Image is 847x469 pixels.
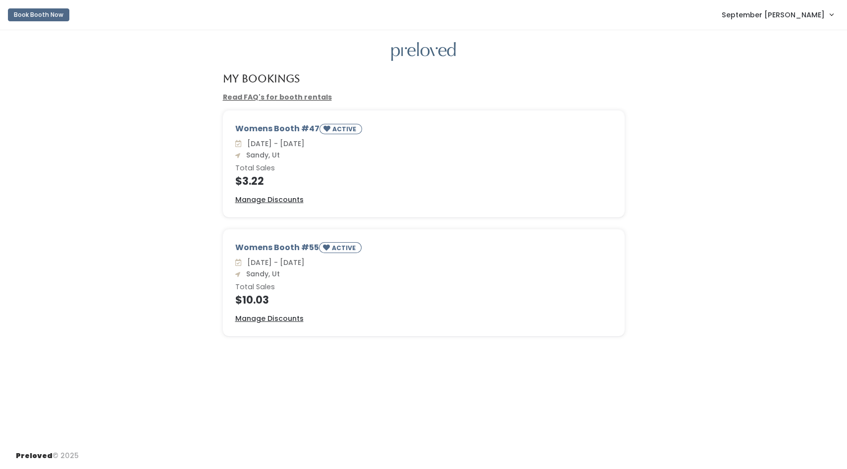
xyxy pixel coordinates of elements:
button: Book Booth Now [8,8,69,21]
h6: Total Sales [235,164,612,172]
a: Manage Discounts [235,313,304,324]
span: Preloved [16,451,53,461]
h4: My Bookings [223,73,300,84]
div: Womens Booth #47 [235,123,612,138]
span: September [PERSON_NAME] [722,9,825,20]
h6: Total Sales [235,283,612,291]
span: [DATE] - [DATE] [243,139,305,149]
small: ACTIVE [332,244,358,252]
u: Manage Discounts [235,313,304,323]
span: [DATE] - [DATE] [243,258,305,267]
u: Manage Discounts [235,195,304,205]
div: Womens Booth #55 [235,242,612,257]
h4: $3.22 [235,175,612,187]
a: Book Booth Now [8,4,69,26]
small: ACTIVE [332,125,358,133]
h4: $10.03 [235,294,612,306]
a: Read FAQ's for booth rentals [223,92,332,102]
a: Manage Discounts [235,195,304,205]
span: Sandy, Ut [242,150,280,160]
img: preloved logo [391,42,456,61]
a: September [PERSON_NAME] [712,4,843,25]
div: © 2025 [16,443,79,461]
span: Sandy, Ut [242,269,280,279]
